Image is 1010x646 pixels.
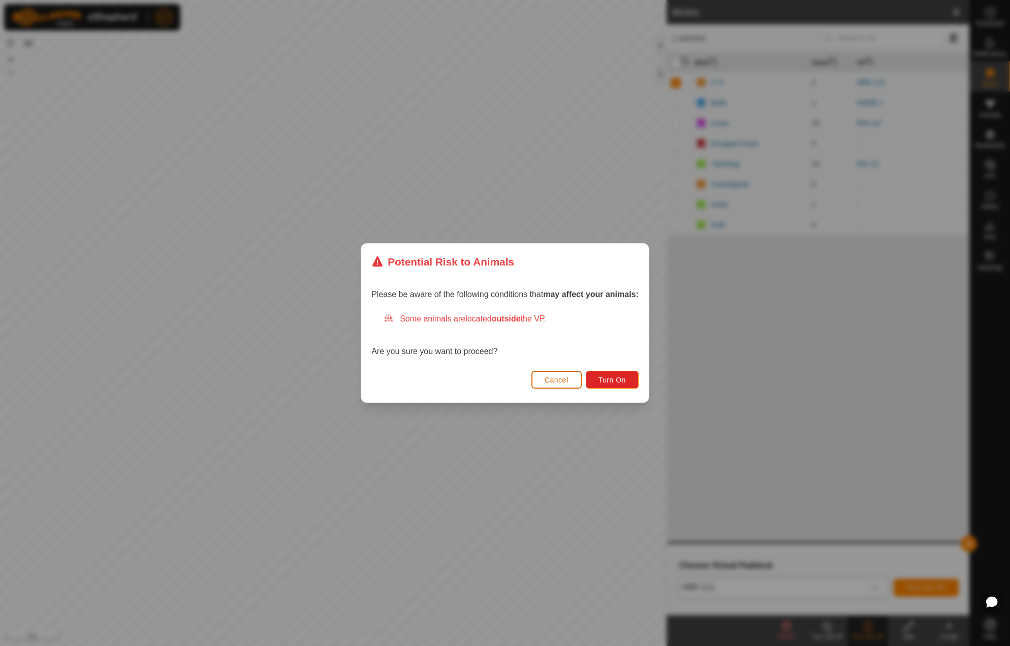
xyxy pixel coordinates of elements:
div: Are you sure you want to proceed? [371,313,639,358]
button: Cancel [531,371,582,389]
button: Turn On [586,371,639,389]
span: located the VP. [465,314,546,323]
span: Turn On [598,376,626,384]
strong: outside [492,314,521,323]
strong: may affect your animals: [543,290,639,299]
span: Please be aware of the following conditions that [371,290,639,299]
div: Some animals are [384,313,639,325]
span: Cancel [545,376,569,384]
div: Potential Risk to Animals [371,254,514,270]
